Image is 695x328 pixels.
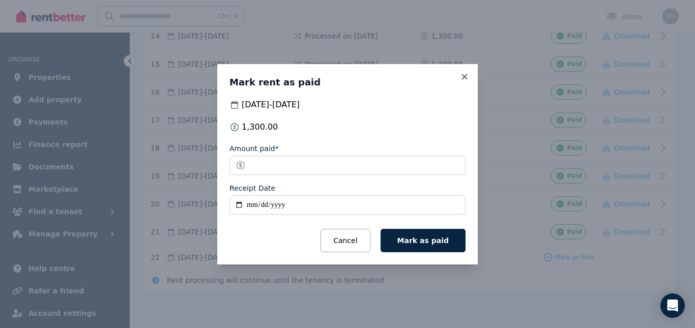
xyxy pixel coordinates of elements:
h3: Mark rent as paid [229,76,466,88]
span: Mark as paid [397,236,449,245]
label: Receipt Date [229,183,275,193]
button: Mark as paid [381,229,466,252]
span: 1,300.00 [242,121,278,133]
button: Cancel [321,229,370,252]
span: [DATE] - [DATE] [242,99,300,111]
label: Amount paid* [229,143,279,154]
div: Open Intercom Messenger [660,293,685,318]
